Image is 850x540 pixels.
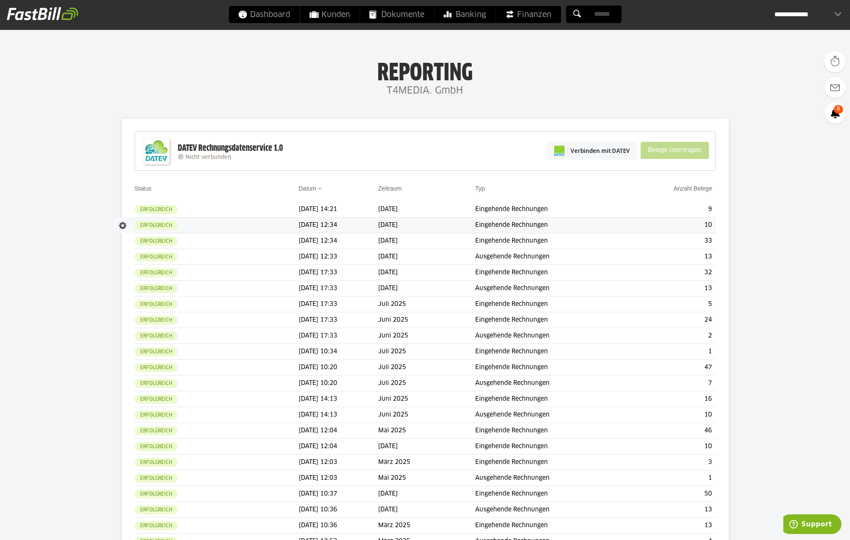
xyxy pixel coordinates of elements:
[378,486,475,502] td: [DATE]
[475,249,629,265] td: Ausgehende Rechnungen
[299,328,378,344] td: [DATE] 17:33
[299,344,378,360] td: [DATE] 10:34
[378,185,402,192] a: Zeitraum
[378,470,475,486] td: Mai 2025
[135,490,178,499] sl-badge: Erfolgreich
[135,426,178,435] sl-badge: Erfolgreich
[554,146,565,156] img: pi-datev-logo-farbig-24.svg
[135,252,178,261] sl-badge: Erfolgreich
[475,328,629,344] td: Ausgehende Rechnungen
[475,233,629,249] td: Eingehende Rechnungen
[135,505,178,514] sl-badge: Erfolgreich
[300,6,359,23] a: Kunden
[299,296,378,312] td: [DATE] 17:33
[378,312,475,328] td: Juni 2025
[135,442,178,451] sl-badge: Erfolgreich
[378,296,475,312] td: Juli 2025
[571,147,630,155] span: Verbinden mit DATEV
[318,188,324,190] img: sort_desc.gif
[378,455,475,470] td: März 2025
[475,439,629,455] td: Eingehende Rechnungen
[629,376,715,391] td: 7
[475,344,629,360] td: Eingehende Rechnungen
[629,391,715,407] td: 16
[378,423,475,439] td: Mai 2025
[185,155,231,160] span: Nicht verbunden
[299,185,316,192] a: Datum
[135,521,178,530] sl-badge: Erfolgreich
[547,142,637,160] a: Verbinden mit DATEV
[135,363,178,372] sl-badge: Erfolgreich
[475,265,629,281] td: Eingehende Rechnungen
[674,185,712,192] a: Anzahl Belege
[299,233,378,249] td: [DATE] 12:34
[299,486,378,502] td: [DATE] 10:37
[299,202,378,217] td: [DATE] 14:21
[299,518,378,534] td: [DATE] 10:36
[629,455,715,470] td: 3
[475,407,629,423] td: Ausgehende Rechnungen
[475,455,629,470] td: Eingehende Rechnungen
[824,103,846,124] a: 8
[229,6,300,23] a: Dashboard
[378,202,475,217] td: [DATE]
[178,143,283,154] div: DATEV Rechnungsdatenservice 1.0
[378,407,475,423] td: Juni 2025
[135,474,178,483] sl-badge: Erfolgreich
[135,395,178,404] sl-badge: Erfolgreich
[135,316,178,325] sl-badge: Erfolgreich
[496,6,561,23] a: Finanzen
[475,518,629,534] td: Eingehende Rechnungen
[475,281,629,296] td: Ausgehende Rechnungen
[641,142,709,159] sl-button: Belege übertragen
[378,376,475,391] td: Juli 2025
[378,217,475,233] td: [DATE]
[475,360,629,376] td: Eingehende Rechnungen
[475,502,629,518] td: Ausgehende Rechnungen
[135,185,152,192] a: Status
[135,300,178,309] sl-badge: Erfolgreich
[238,6,290,23] span: Dashboard
[299,423,378,439] td: [DATE] 12:04
[444,6,486,23] span: Banking
[475,312,629,328] td: Eingehende Rechnungen
[629,296,715,312] td: 5
[135,268,178,277] sl-badge: Erfolgreich
[378,344,475,360] td: Juli 2025
[139,134,174,168] img: DATEV-Datenservice Logo
[135,411,178,420] sl-badge: Erfolgreich
[378,265,475,281] td: [DATE]
[475,486,629,502] td: Eingehende Rechnungen
[629,249,715,265] td: 13
[378,360,475,376] td: Juli 2025
[299,391,378,407] td: [DATE] 14:13
[378,502,475,518] td: [DATE]
[135,221,178,230] sl-badge: Erfolgreich
[135,284,178,293] sl-badge: Erfolgreich
[629,328,715,344] td: 2
[299,502,378,518] td: [DATE] 10:36
[475,423,629,439] td: Eingehende Rechnungen
[299,470,378,486] td: [DATE] 12:03
[629,217,715,233] td: 10
[475,376,629,391] td: Ausgehende Rechnungen
[378,328,475,344] td: Juni 2025
[299,407,378,423] td: [DATE] 14:13
[783,514,841,536] iframe: Öffnet ein Widget, in dem Sie weitere Informationen finden
[629,202,715,217] td: 9
[299,455,378,470] td: [DATE] 12:03
[505,6,551,23] span: Finanzen
[369,6,424,23] span: Dokumente
[629,233,715,249] td: 33
[135,379,178,388] sl-badge: Erfolgreich
[135,458,178,467] sl-badge: Erfolgreich
[378,249,475,265] td: [DATE]
[378,518,475,534] td: März 2025
[434,6,495,23] a: Banking
[360,6,434,23] a: Dokumente
[475,217,629,233] td: Eingehende Rechnungen
[299,265,378,281] td: [DATE] 17:33
[629,344,715,360] td: 1
[299,439,378,455] td: [DATE] 12:04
